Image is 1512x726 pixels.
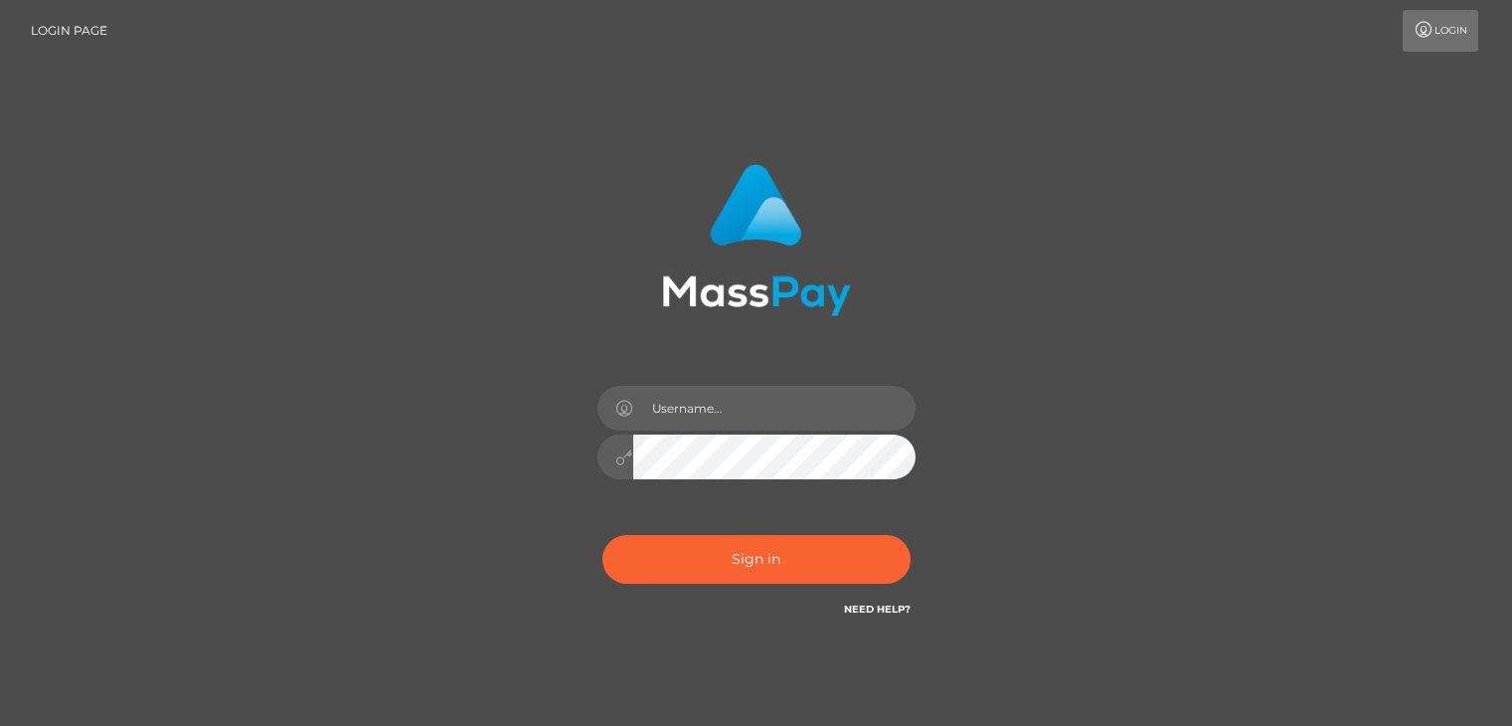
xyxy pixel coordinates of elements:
[633,386,916,431] input: Username...
[662,164,851,316] img: MassPay Login
[844,603,911,616] a: Need Help?
[31,10,107,52] a: Login Page
[1403,10,1478,52] a: Login
[602,535,911,584] button: Sign in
